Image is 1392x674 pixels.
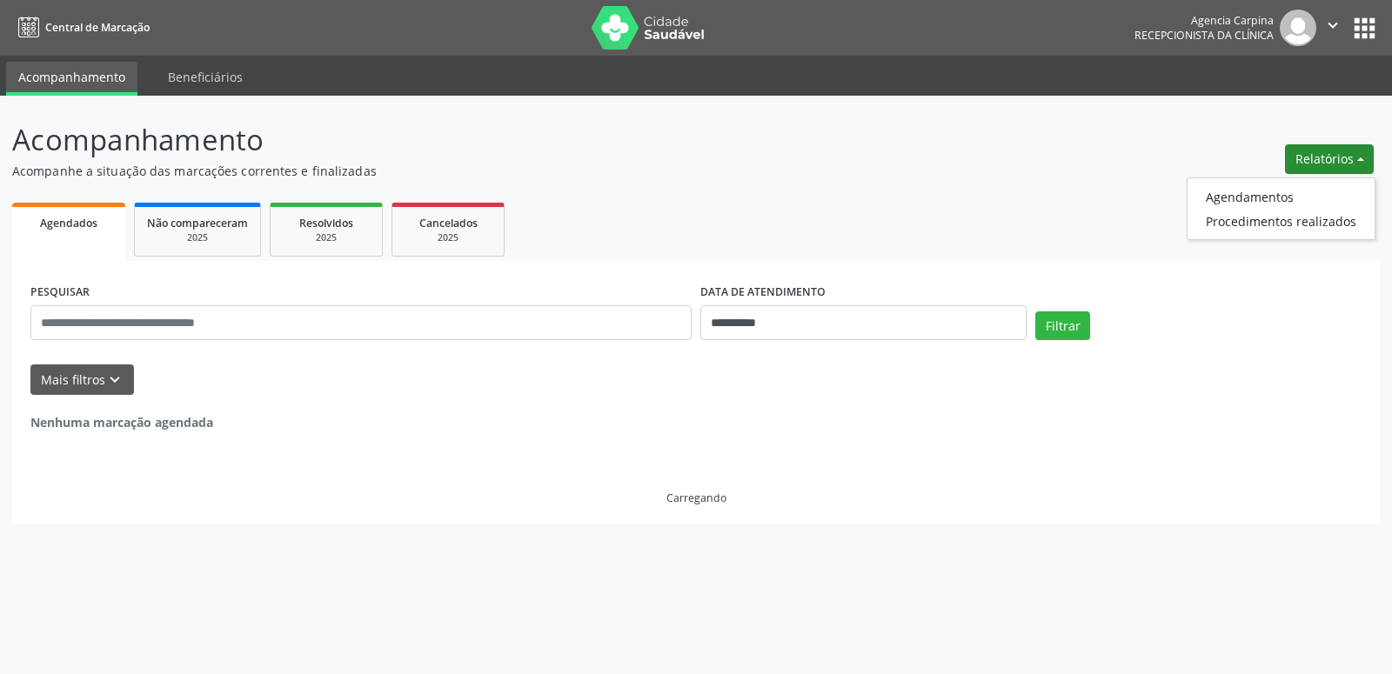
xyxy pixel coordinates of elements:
[1035,311,1090,341] button: Filtrar
[147,216,248,230] span: Não compareceram
[12,118,969,162] p: Acompanhamento
[1188,184,1375,209] a: Agendamentos
[40,216,97,230] span: Agendados
[299,216,353,230] span: Resolvidos
[12,162,969,180] p: Acompanhe a situação das marcações correntes e finalizadas
[12,13,150,42] a: Central de Marcação
[156,62,255,92] a: Beneficiários
[666,490,726,505] div: Carregando
[30,279,90,306] label: PESQUISAR
[1187,177,1375,240] ul: Relatórios
[105,370,124,390] i: keyboard_arrow_down
[6,62,137,96] a: Acompanhamento
[419,216,478,230] span: Cancelados
[1188,209,1375,233] a: Procedimentos realizados
[1349,13,1380,43] button: apps
[1285,144,1374,174] button: Relatórios
[1316,10,1349,46] button: 
[283,231,370,244] div: 2025
[700,279,826,306] label: DATA DE ATENDIMENTO
[45,20,150,35] span: Central de Marcação
[1134,13,1274,28] div: Agencia Carpina
[147,231,248,244] div: 2025
[30,414,213,430] strong: Nenhuma marcação agendada
[1134,28,1274,43] span: Recepcionista da clínica
[1323,16,1342,35] i: 
[1280,10,1316,46] img: img
[405,231,492,244] div: 2025
[30,364,134,395] button: Mais filtroskeyboard_arrow_down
